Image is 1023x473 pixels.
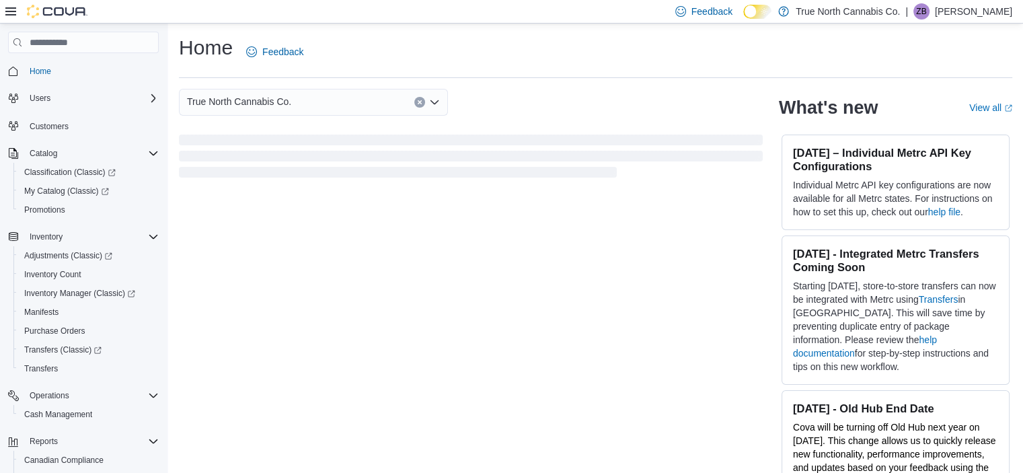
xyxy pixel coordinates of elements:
[19,406,98,423] a: Cash Management
[179,137,763,180] span: Loading
[24,409,92,420] span: Cash Management
[969,102,1012,113] a: View allExternal link
[179,34,233,61] h1: Home
[24,288,135,299] span: Inventory Manager (Classic)
[30,231,63,242] span: Inventory
[24,229,159,245] span: Inventory
[793,178,998,219] p: Individual Metrc API key configurations are now available for all Metrc states. For instructions ...
[13,359,164,378] button: Transfers
[24,145,63,161] button: Catalog
[19,304,159,320] span: Manifests
[19,361,159,377] span: Transfers
[24,455,104,466] span: Canadian Compliance
[13,405,164,424] button: Cash Management
[24,269,81,280] span: Inventory Count
[19,361,63,377] a: Transfers
[793,402,998,415] h3: [DATE] - Old Hub End Date
[3,144,164,163] button: Catalog
[19,248,118,264] a: Adjustments (Classic)
[916,3,926,20] span: ZB
[13,284,164,303] a: Inventory Manager (Classic)
[19,323,159,339] span: Purchase Orders
[743,5,771,19] input: Dark Mode
[19,323,91,339] a: Purchase Orders
[19,342,107,358] a: Transfers (Classic)
[13,322,164,340] button: Purchase Orders
[24,433,159,449] span: Reports
[19,285,159,301] span: Inventory Manager (Classic)
[19,342,159,358] span: Transfers (Classic)
[779,97,878,118] h2: What's new
[24,250,112,261] span: Adjustments (Classic)
[793,334,937,359] a: help documentation
[793,247,998,274] h3: [DATE] - Integrated Metrc Transfers Coming Soon
[24,388,159,404] span: Operations
[793,146,998,173] h3: [DATE] – Individual Metrc API Key Configurations
[3,116,164,135] button: Customers
[24,205,65,215] span: Promotions
[13,303,164,322] button: Manifests
[19,406,159,423] span: Cash Management
[30,148,57,159] span: Catalog
[30,436,58,447] span: Reports
[691,5,732,18] span: Feedback
[3,89,164,108] button: Users
[19,202,159,218] span: Promotions
[24,90,159,106] span: Users
[796,3,900,20] p: True North Cannabis Co.
[743,19,744,20] span: Dark Mode
[24,307,59,318] span: Manifests
[13,340,164,359] a: Transfers (Classic)
[24,118,74,135] a: Customers
[13,246,164,265] a: Adjustments (Classic)
[1004,104,1012,112] svg: External link
[13,451,164,470] button: Canadian Compliance
[24,63,56,79] a: Home
[928,207,960,217] a: help file
[24,229,68,245] button: Inventory
[905,3,908,20] p: |
[19,248,159,264] span: Adjustments (Classic)
[24,63,159,79] span: Home
[241,38,309,65] a: Feedback
[913,3,930,20] div: Zak Brochetta
[262,45,303,59] span: Feedback
[24,388,75,404] button: Operations
[3,61,164,81] button: Home
[19,266,87,283] a: Inventory Count
[13,182,164,201] a: My Catalog (Classic)
[187,94,291,110] span: True North Cannabis Co.
[30,66,51,77] span: Home
[24,90,56,106] button: Users
[3,227,164,246] button: Inventory
[3,432,164,451] button: Reports
[24,363,58,374] span: Transfers
[19,285,141,301] a: Inventory Manager (Classic)
[13,163,164,182] a: Classification (Classic)
[919,294,958,305] a: Transfers
[24,344,102,355] span: Transfers (Classic)
[19,452,109,468] a: Canadian Compliance
[3,386,164,405] button: Operations
[30,121,69,132] span: Customers
[19,183,114,199] a: My Catalog (Classic)
[24,167,116,178] span: Classification (Classic)
[30,390,69,401] span: Operations
[19,164,121,180] a: Classification (Classic)
[24,117,159,134] span: Customers
[19,304,64,320] a: Manifests
[19,452,159,468] span: Canadian Compliance
[19,183,159,199] span: My Catalog (Classic)
[429,97,440,108] button: Open list of options
[19,266,159,283] span: Inventory Count
[13,265,164,284] button: Inventory Count
[13,201,164,219] button: Promotions
[935,3,1012,20] p: [PERSON_NAME]
[24,186,109,196] span: My Catalog (Classic)
[19,164,159,180] span: Classification (Classic)
[30,93,50,104] span: Users
[24,433,63,449] button: Reports
[793,279,998,373] p: Starting [DATE], store-to-store transfers can now be integrated with Metrc using in [GEOGRAPHIC_D...
[27,5,87,18] img: Cova
[414,97,425,108] button: Clear input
